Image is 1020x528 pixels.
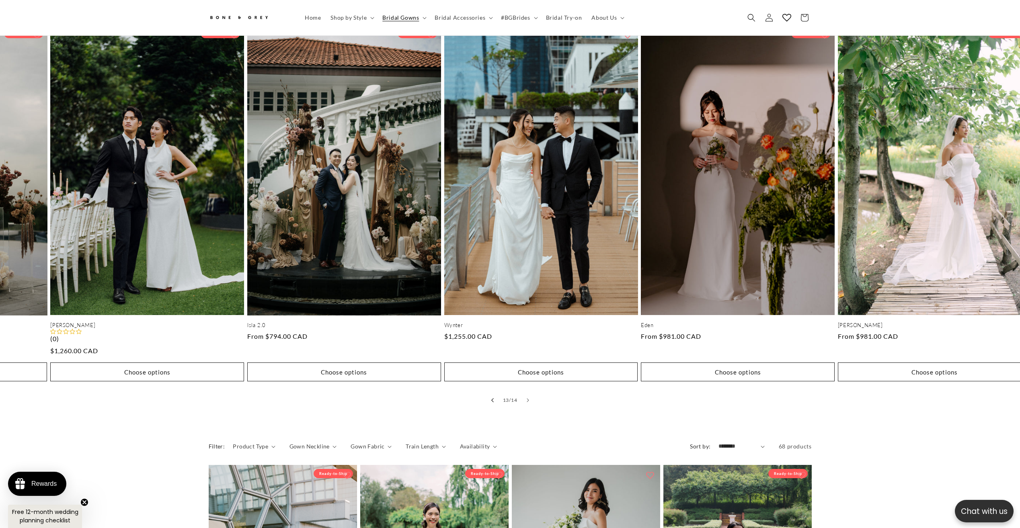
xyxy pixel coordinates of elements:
span: Gown Fabric [351,442,384,450]
span: Availability [460,442,490,450]
button: Choose options [247,362,441,381]
button: Choose options [50,362,244,381]
button: Add to wishlist [794,467,810,483]
a: Home [300,9,326,26]
summary: Bridal Gowns [378,9,430,26]
summary: Shop by Style [326,9,378,26]
a: [PERSON_NAME] [50,322,244,329]
a: Eden [641,322,835,329]
summary: About Us [587,9,628,26]
button: Choose options [641,362,835,381]
summary: Gown Neckline (0 selected) [289,442,337,450]
span: 68 products [779,443,812,450]
span: Train Length [406,442,439,450]
button: Close teaser [80,498,88,506]
span: 13 [503,396,509,404]
label: Sort by: [690,443,710,450]
span: Gown Neckline [289,442,330,450]
div: Free 12-month wedding planning checklistClose teaser [8,505,82,528]
a: Isla 2.0 [247,322,441,329]
button: Slide left [484,391,501,409]
summary: Gown Fabric (0 selected) [351,442,392,450]
summary: #BGBrides [496,9,541,26]
span: Bridal Gowns [382,14,419,21]
button: Add to wishlist [339,467,355,483]
span: 14 [511,396,517,404]
summary: Product Type (0 selected) [233,442,275,450]
summary: Search [743,9,760,27]
span: / [509,396,511,404]
button: Add to wishlist [642,467,658,483]
span: Bridal Try-on [546,14,582,21]
a: Bone and Grey Bridal [205,8,292,27]
span: Shop by Style [330,14,367,21]
p: Chat with us [955,505,1014,517]
button: Add to wishlist [491,467,507,483]
summary: Availability (0 selected) [460,442,497,450]
summary: Bridal Accessories [430,9,496,26]
h2: Filter: [209,442,225,450]
button: Open chatbox [955,500,1014,522]
button: Slide right [519,391,537,409]
span: Free 12-month wedding planning checklist [12,508,78,524]
button: Choose options [444,362,638,381]
span: Product Type [233,442,268,450]
span: Bridal Accessories [435,14,485,21]
span: #BGBrides [501,14,530,21]
a: Bridal Try-on [541,9,587,26]
span: About Us [591,14,617,21]
a: Wynter [444,322,638,329]
div: Rewards [31,480,57,487]
img: Bone and Grey Bridal [209,11,269,25]
summary: Train Length (0 selected) [406,442,445,450]
span: Home [305,14,321,21]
